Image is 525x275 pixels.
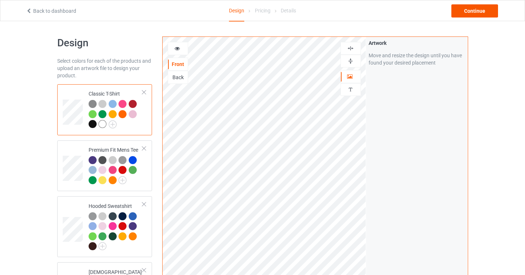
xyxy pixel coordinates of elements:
[229,0,244,22] div: Design
[255,0,271,21] div: Pricing
[451,4,498,18] div: Continue
[118,156,127,164] img: heather_texture.png
[57,36,152,50] h1: Design
[89,146,143,184] div: Premium Fit Mens Tee
[118,176,127,184] img: svg+xml;base64,PD94bWwgdmVyc2lvbj0iMS4wIiBlbmNvZGluZz0iVVRGLTgiPz4KPHN2ZyB3aWR0aD0iMjJweCIgaGVpZ2...
[26,8,76,14] a: Back to dashboard
[369,52,465,66] div: Move and resize the design until you have found your desired placement
[57,57,152,79] div: Select colors for each of the products and upload an artwork file to design your product.
[347,58,354,65] img: svg%3E%0A
[347,45,354,52] img: svg%3E%0A
[168,61,188,68] div: Front
[98,242,106,250] img: svg+xml;base64,PD94bWwgdmVyc2lvbj0iMS4wIiBlbmNvZGluZz0iVVRGLTgiPz4KPHN2ZyB3aWR0aD0iMjJweCIgaGVpZ2...
[57,196,152,257] div: Hooded Sweatshirt
[369,39,465,47] div: Artwork
[57,140,152,191] div: Premium Fit Mens Tee
[347,86,354,93] img: svg%3E%0A
[57,84,152,135] div: Classic T-Shirt
[281,0,296,21] div: Details
[89,202,143,250] div: Hooded Sweatshirt
[89,90,143,128] div: Classic T-Shirt
[89,100,97,108] img: heather_texture.png
[168,74,188,81] div: Back
[109,120,117,128] img: svg+xml;base64,PD94bWwgdmVyc2lvbj0iMS4wIiBlbmNvZGluZz0iVVRGLTgiPz4KPHN2ZyB3aWR0aD0iMjJweCIgaGVpZ2...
